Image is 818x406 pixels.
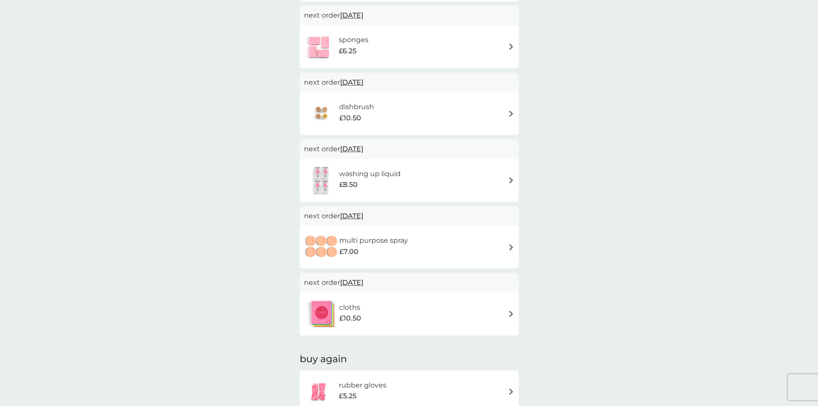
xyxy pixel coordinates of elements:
p: next order [304,10,514,21]
h6: washing up liquid [339,168,401,180]
img: arrow right [508,177,514,183]
img: arrow right [508,244,514,250]
img: washing up liquid [304,165,339,195]
p: next order [304,77,514,88]
span: [DATE] [340,208,363,224]
span: £8.50 [339,179,358,190]
h6: rubber gloves [339,380,386,391]
span: [DATE] [340,274,363,291]
img: dishbrush [304,98,339,128]
span: £6.25 [339,46,356,57]
img: multi purpose spray [304,232,339,262]
span: [DATE] [340,7,363,24]
span: £7.00 [339,246,359,257]
span: [DATE] [340,140,363,157]
h6: cloths [339,302,361,313]
span: £5.25 [339,391,356,402]
p: next order [304,277,514,288]
h2: buy again [300,353,519,366]
img: arrow right [508,43,514,50]
h6: multi purpose spray [339,235,408,246]
img: arrow right [508,110,514,117]
h6: sponges [339,34,368,46]
span: £10.50 [339,313,361,324]
p: next order [304,143,514,155]
img: arrow right [508,388,514,395]
h6: dishbrush [339,101,374,113]
span: £10.50 [339,113,361,124]
span: [DATE] [340,74,363,91]
img: sponges [304,32,334,62]
img: arrow right [508,311,514,317]
img: cloths [304,299,339,329]
p: next order [304,211,514,222]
